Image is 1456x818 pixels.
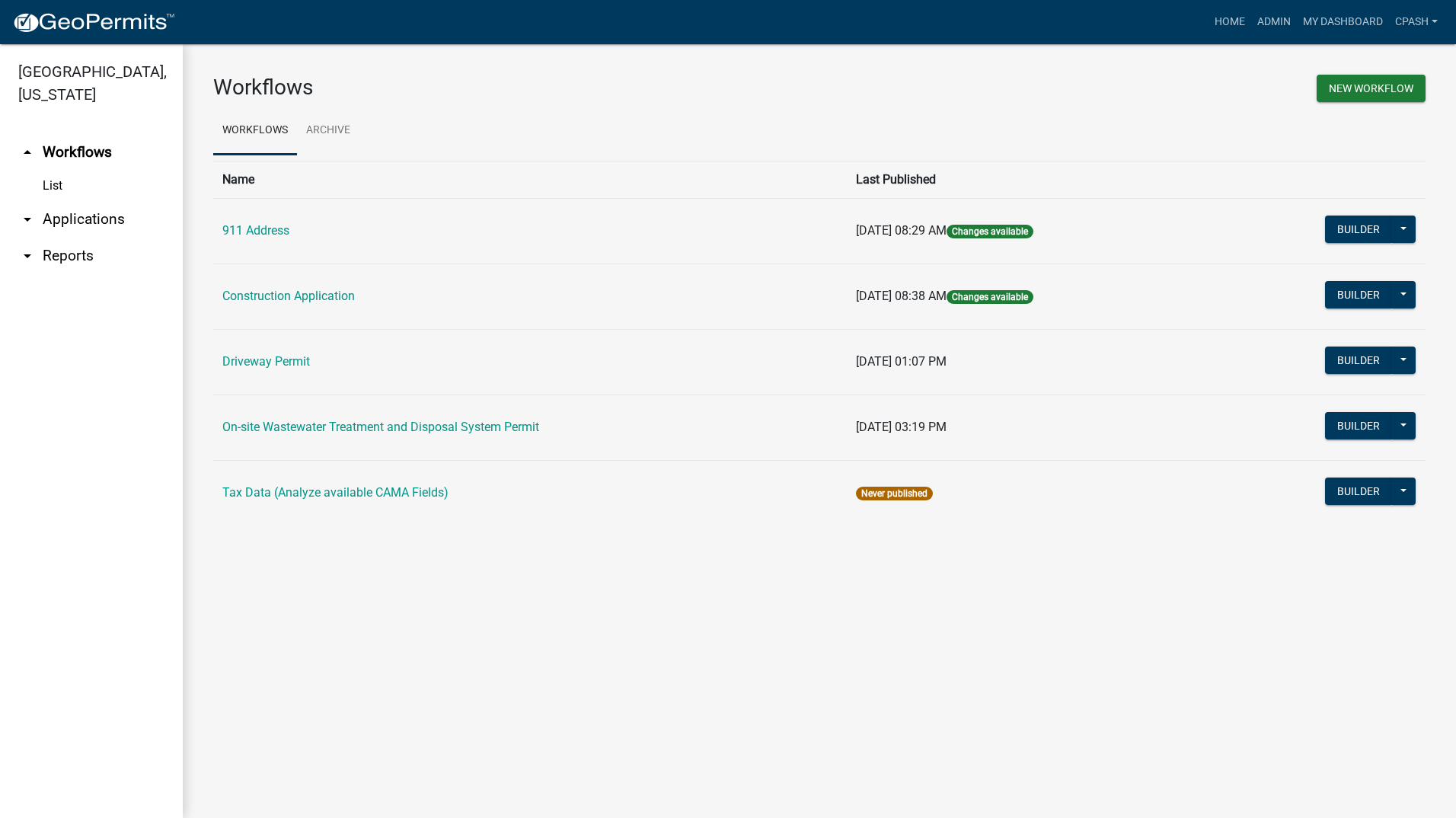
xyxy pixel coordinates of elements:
[222,420,539,434] a: On-site Wastewater Treatment and Disposal System Permit
[856,223,947,238] span: [DATE] 08:29 AM
[222,485,449,500] a: Tax Data (Analyze available CAMA Fields)
[856,487,933,500] span: Never published
[1325,281,1392,308] button: Builder
[222,289,355,303] a: Construction Application
[222,223,289,238] a: 911 Address
[947,225,1033,238] span: Changes available
[1325,412,1392,439] button: Builder
[18,247,37,265] i: arrow_drop_down
[297,107,359,155] a: Archive
[1209,8,1251,37] a: Home
[1325,216,1392,243] button: Builder
[1317,75,1426,102] button: New Workflow
[856,289,947,303] span: [DATE] 08:38 AM
[1389,8,1444,37] a: cpash
[1325,347,1392,374] button: Builder
[1251,8,1297,37] a: Admin
[222,354,310,369] a: Driveway Permit
[1325,478,1392,505] button: Builder
[947,290,1033,304] span: Changes available
[213,161,847,198] th: Name
[856,354,947,369] span: [DATE] 01:07 PM
[213,107,297,155] a: Workflows
[847,161,1217,198] th: Last Published
[856,420,947,434] span: [DATE] 03:19 PM
[1297,8,1389,37] a: My Dashboard
[213,75,808,101] h3: Workflows
[18,210,37,228] i: arrow_drop_down
[18,143,37,161] i: arrow_drop_up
